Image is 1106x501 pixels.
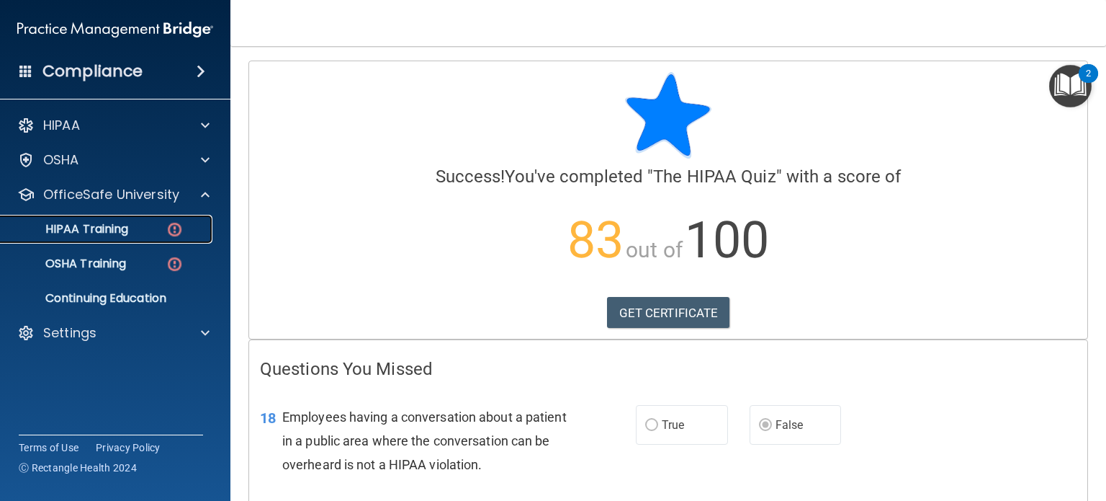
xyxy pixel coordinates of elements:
p: OSHA [43,151,79,169]
span: Employees having a conversation about a patient in a public area where the conversation can be ov... [282,409,567,472]
span: Success! [436,167,505,187]
span: 18 [260,409,276,427]
p: HIPAA [43,117,80,134]
img: danger-circle.6113f641.png [166,221,184,239]
h4: Questions You Missed [260,360,1076,378]
p: OfficeSafe University [43,186,179,203]
span: Ⓒ Rectangle Health 2024 [19,461,137,475]
span: The HIPAA Quiz [653,167,775,187]
p: Continuing Education [9,291,206,306]
a: OfficeSafe University [17,186,210,203]
p: OSHA Training [9,257,126,271]
input: True [645,420,658,431]
input: False [759,420,772,431]
a: GET CERTIFICATE [607,297,730,329]
a: Privacy Policy [96,440,161,455]
img: blue-star-rounded.9d042014.png [625,72,711,159]
span: False [775,418,804,432]
h4: Compliance [42,61,143,81]
img: danger-circle.6113f641.png [166,255,184,273]
span: 83 [567,210,624,270]
div: 2 [1086,74,1091,92]
span: True [662,418,684,432]
span: 100 [685,210,769,270]
p: HIPAA Training [9,222,128,236]
img: PMB logo [17,15,213,44]
h4: You've completed " " with a score of [260,167,1076,186]
a: Settings [17,324,210,342]
a: HIPAA [17,117,210,134]
a: OSHA [17,151,210,169]
p: Settings [43,324,96,342]
iframe: Drift Widget Chat Controller [858,399,1089,456]
span: out of [626,237,683,262]
a: Terms of Use [19,440,78,455]
button: Open Resource Center, 2 new notifications [1049,65,1092,107]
